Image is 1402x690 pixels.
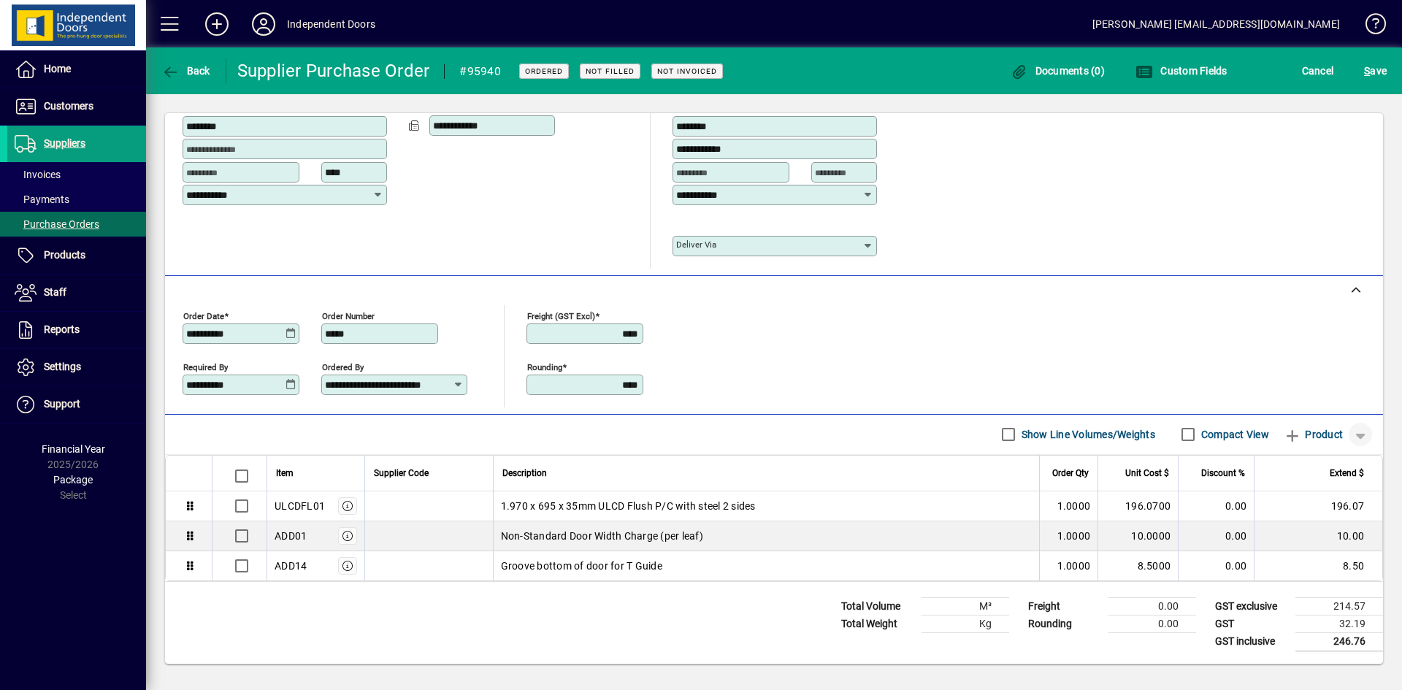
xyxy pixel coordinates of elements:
[7,88,146,125] a: Customers
[1010,65,1105,77] span: Documents (0)
[1254,521,1382,551] td: 10.00
[1284,423,1343,446] span: Product
[1364,59,1387,83] span: ave
[1330,465,1364,481] span: Extend $
[1178,521,1254,551] td: 0.00
[276,465,294,481] span: Item
[7,312,146,348] a: Reports
[1178,491,1254,521] td: 0.00
[1098,551,1178,580] td: 8.5000
[1198,427,1269,442] label: Compact View
[1021,615,1108,632] td: Rounding
[1108,597,1196,615] td: 0.00
[1295,632,1383,651] td: 246.76
[44,137,85,149] span: Suppliers
[7,162,146,187] a: Invoices
[287,12,375,36] div: Independent Doors
[7,51,146,88] a: Home
[922,597,1009,615] td: M³
[15,169,61,180] span: Invoices
[44,398,80,410] span: Support
[1201,465,1245,481] span: Discount %
[1364,65,1370,77] span: S
[237,59,430,83] div: Supplier Purchase Order
[1298,58,1338,84] button: Cancel
[42,443,105,455] span: Financial Year
[15,218,99,230] span: Purchase Orders
[7,386,146,423] a: Support
[1276,421,1350,448] button: Product
[1360,58,1390,84] button: Save
[275,499,325,513] div: ULCDFL01
[1021,597,1108,615] td: Freight
[1039,551,1098,580] td: 1.0000
[1039,491,1098,521] td: 1.0000
[501,559,662,573] span: Groove bottom of door for T Guide
[1098,521,1178,551] td: 10.0000
[15,193,69,205] span: Payments
[1092,12,1340,36] div: [PERSON_NAME] [EMAIL_ADDRESS][DOMAIN_NAME]
[275,529,307,543] div: ADD01
[525,66,563,76] span: Ordered
[1254,491,1382,521] td: 196.07
[527,361,562,372] mat-label: Rounding
[834,597,922,615] td: Total Volume
[44,100,93,112] span: Customers
[1132,58,1231,84] button: Custom Fields
[7,237,146,274] a: Products
[1295,597,1383,615] td: 214.57
[1208,615,1295,632] td: GST
[676,239,716,250] mat-label: Deliver via
[374,465,429,481] span: Supplier Code
[1208,632,1295,651] td: GST inclusive
[1098,491,1178,521] td: 196.0700
[502,465,547,481] span: Description
[1302,59,1334,83] span: Cancel
[1039,521,1098,551] td: 1.0000
[1135,65,1227,77] span: Custom Fields
[657,66,717,76] span: Not Invoiced
[7,187,146,212] a: Payments
[183,310,224,321] mat-label: Order date
[1108,615,1196,632] td: 0.00
[44,63,71,74] span: Home
[240,11,287,37] button: Profile
[53,474,93,486] span: Package
[459,60,501,83] div: #95940
[161,65,210,77] span: Back
[146,58,226,84] app-page-header-button: Back
[1355,3,1384,50] a: Knowledge Base
[501,529,703,543] span: Non-Standard Door Width Charge (per leaf)
[7,349,146,386] a: Settings
[44,323,80,335] span: Reports
[834,615,922,632] td: Total Weight
[586,66,635,76] span: Not Filled
[158,58,214,84] button: Back
[1052,465,1089,481] span: Order Qty
[322,310,375,321] mat-label: Order number
[7,275,146,311] a: Staff
[1254,551,1382,580] td: 8.50
[44,361,81,372] span: Settings
[501,499,756,513] span: 1.970 x 695 x 35mm ULCD Flush P/C with steel 2 sides
[1019,427,1155,442] label: Show Line Volumes/Weights
[1125,465,1169,481] span: Unit Cost $
[1295,615,1383,632] td: 32.19
[183,361,228,372] mat-label: Required by
[44,249,85,261] span: Products
[1208,597,1295,615] td: GST exclusive
[1006,58,1108,84] button: Documents (0)
[44,286,66,298] span: Staff
[7,212,146,237] a: Purchase Orders
[922,615,1009,632] td: Kg
[527,310,595,321] mat-label: Freight (GST excl)
[194,11,240,37] button: Add
[275,559,307,573] div: ADD14
[322,361,364,372] mat-label: Ordered by
[1178,551,1254,580] td: 0.00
